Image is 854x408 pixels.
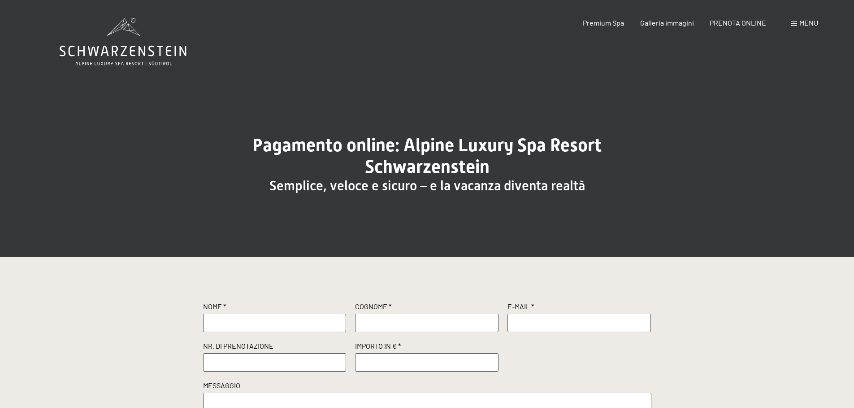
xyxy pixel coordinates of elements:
span: Semplice, veloce e sicuro – e la vacanza diventa realtà [269,178,585,193]
label: Importo in € * [355,341,499,353]
a: PRENOTA ONLINE [710,18,766,27]
span: Menu [799,18,818,27]
label: Cognome * [355,302,499,314]
label: E-Mail * [507,302,651,314]
span: Pagamento online: Alpine Luxury Spa Resort Schwarzenstein [252,135,602,177]
a: Galleria immagini [640,18,694,27]
label: Nome * [203,302,347,314]
label: Nr. di prenotazione [203,341,347,353]
label: Messaggio [203,381,651,393]
a: Premium Spa [583,18,624,27]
